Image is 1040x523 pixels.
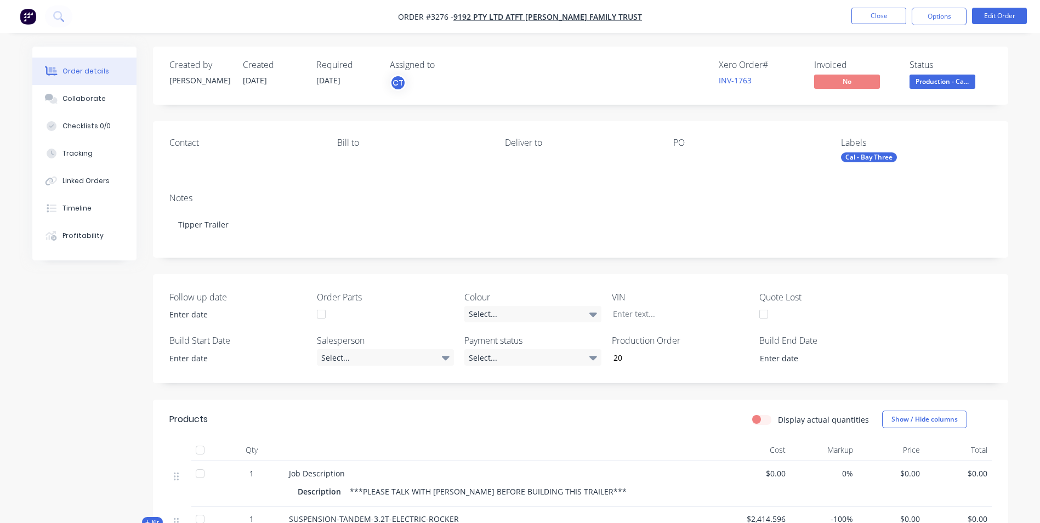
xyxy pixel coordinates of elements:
div: Required [316,60,377,70]
div: Cost [723,439,791,461]
div: Assigned to [390,60,499,70]
label: VIN [612,291,749,304]
label: Payment status [464,334,601,347]
span: No [814,75,880,88]
button: Edit Order [972,8,1027,24]
div: Markup [790,439,857,461]
button: Linked Orders [32,167,137,195]
button: Tracking [32,140,137,167]
div: Checklists 0/0 [62,121,111,131]
button: Production - Ca... [910,75,975,91]
span: Order #3276 - [398,12,453,22]
div: Collaborate [62,94,106,104]
img: Factory [20,8,36,25]
div: Labels [841,138,991,148]
div: Order details [62,66,109,76]
label: Salesperson [317,334,454,347]
span: $0.00 [862,468,920,479]
button: Profitability [32,222,137,249]
label: Build Start Date [169,334,306,347]
div: Products [169,413,208,426]
div: Created by [169,60,230,70]
div: PO [673,138,823,148]
button: Show / Hide columns [882,411,967,428]
div: Description [298,484,345,499]
div: Bill to [337,138,487,148]
label: Build End Date [759,334,896,347]
a: INV-1763 [719,75,752,86]
button: Checklists 0/0 [32,112,137,140]
span: 1 [249,468,254,479]
div: Select... [317,349,454,366]
span: Production - Ca... [910,75,975,88]
label: Follow up date [169,291,306,304]
div: Price [857,439,925,461]
span: [DATE] [243,75,267,86]
span: $0.00 [929,468,987,479]
div: Total [924,439,992,461]
label: Production Order [612,334,749,347]
span: 0% [794,468,853,479]
button: Timeline [32,195,137,222]
button: Collaborate [32,85,137,112]
div: Created [243,60,303,70]
div: Deliver to [505,138,655,148]
a: 9192 Pty Ltd ATFT [PERSON_NAME] Family Trust [453,12,642,22]
button: Options [912,8,967,25]
div: Select... [464,306,601,322]
label: Quote Lost [759,291,896,304]
div: Cal - Bay Three [841,152,897,162]
div: Profitability [62,231,104,241]
div: Notes [169,193,992,203]
label: Order Parts [317,291,454,304]
input: Enter number... [604,349,749,366]
input: Enter date [162,350,298,366]
span: [DATE] [316,75,340,86]
div: Qty [219,439,285,461]
div: [PERSON_NAME] [169,75,230,86]
div: Status [910,60,992,70]
span: Job Description [289,468,345,479]
label: Colour [464,291,601,304]
span: $0.00 [728,468,786,479]
div: Contact [169,138,320,148]
button: Close [851,8,906,24]
div: Linked Orders [62,176,110,186]
div: Timeline [62,203,92,213]
div: Select... [464,349,601,366]
label: Display actual quantities [778,414,869,425]
div: Invoiced [814,60,896,70]
button: Order details [32,58,137,85]
input: Enter date [752,350,889,366]
div: Tracking [62,149,93,158]
input: Enter date [162,306,298,323]
div: Tipper Trailer [169,208,992,241]
button: CT [390,75,406,91]
div: ***PLEASE TALK WITH [PERSON_NAME] BEFORE BUILDING THIS TRAILER*** [345,484,631,499]
div: Xero Order # [719,60,801,70]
